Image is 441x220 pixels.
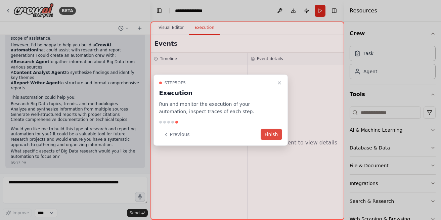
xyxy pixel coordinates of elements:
h3: Execution [159,88,274,97]
button: Finish [261,129,282,140]
button: Previous [159,129,194,140]
button: Hide left sidebar [155,6,164,15]
p: Run and monitor the execution of your automation, inspect traces of each step. [159,100,274,116]
span: Step 5 of 5 [165,80,186,85]
button: Close walkthrough [275,79,283,87]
